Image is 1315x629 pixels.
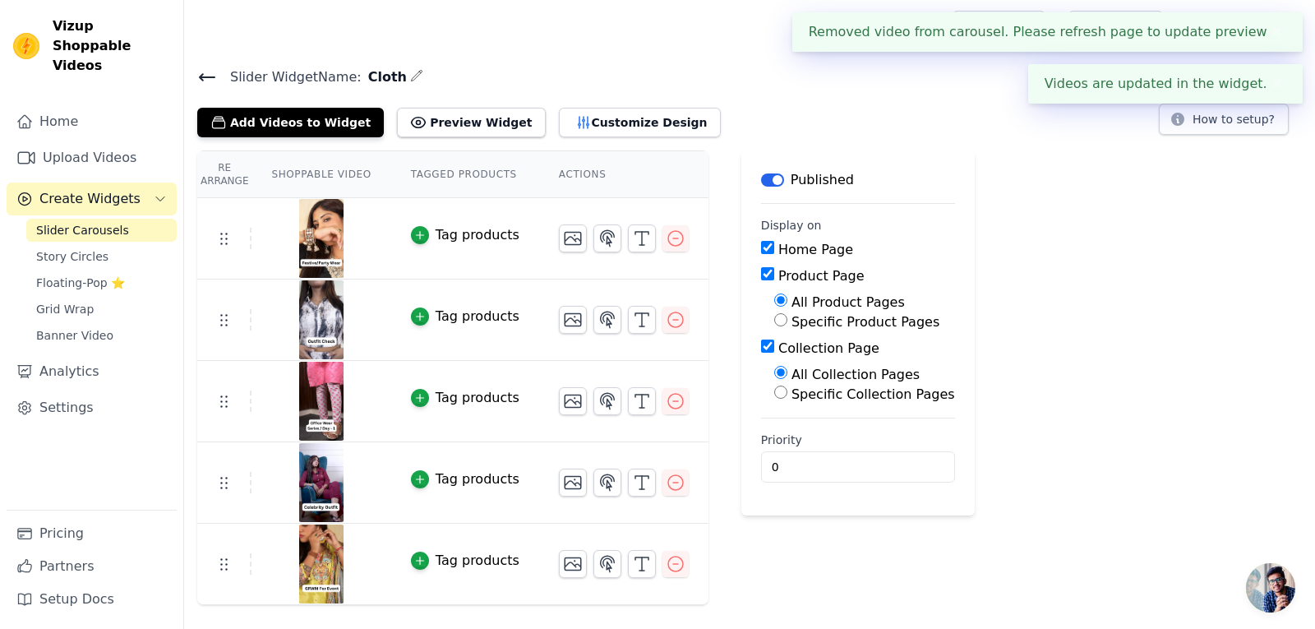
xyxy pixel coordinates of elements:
div: Tag products [436,225,519,245]
button: Tag products [411,551,519,571]
a: Banner Video [26,324,177,347]
span: Grid Wrap [36,301,94,317]
div: Tag products [436,307,519,326]
img: vizup-images-d4c1.jpg [298,362,344,441]
button: Change Thumbnail [559,224,587,252]
label: All Product Pages [791,294,905,310]
span: Vizup Shoppable Videos [53,16,170,76]
div: Edit Name [410,66,423,88]
label: Collection Page [778,340,879,356]
label: Specific Product Pages [791,314,939,330]
label: Home Page [778,242,853,257]
span: Floating-Pop ⭐ [36,275,125,291]
span: Banner Video [36,327,113,344]
img: Vizup [13,33,39,59]
legend: Display on [761,217,822,234]
a: Book Demo [1068,11,1163,42]
a: Setup Docs [7,583,177,616]
a: How to setup? [1159,115,1289,131]
label: Specific Collection Pages [791,386,955,402]
span: Create Widgets [39,189,141,209]
a: Help Setup [953,11,1045,42]
a: Slider Carousels [26,219,177,242]
button: Tag products [411,307,519,326]
a: Story Circles [26,245,177,268]
span: Cloth [362,67,407,87]
label: Priority [761,432,955,448]
a: Analytics [7,355,177,388]
div: Tag products [436,551,519,571]
img: reel-preview-25nn4j-mj.myshopify.com-3696730585056825769_73168035427.jpeg [298,199,344,278]
img: vizup-images-1adf.jpg [298,280,344,359]
th: Shoppable Video [251,151,390,198]
th: Re Arrange [197,151,251,198]
button: Change Thumbnail [559,469,587,497]
label: Product Page [778,268,865,284]
button: Close [1267,22,1286,42]
a: Pricing [7,517,177,550]
a: Floating-Pop ⭐ [26,271,177,294]
button: Change Thumbnail [559,306,587,334]
p: Published [791,170,854,190]
span: Story Circles [36,248,108,265]
span: Slider Widget Name: [217,67,362,87]
a: Grid Wrap [26,298,177,321]
div: Removed video from carousel. Please refresh page to update preview [792,12,1303,52]
a: Upload Videos [7,141,177,174]
button: Add Videos to Widget [197,108,384,137]
a: Home [7,105,177,138]
button: Customize Design [559,108,721,137]
label: All Collection Pages [791,367,920,382]
a: Settings [7,391,177,424]
button: Create Widgets [7,183,177,215]
img: vizup-images-abff.jpg [298,525,344,604]
button: Change Thumbnail [559,550,587,578]
button: Tag products [411,388,519,408]
button: F Fashion Towine [1176,12,1302,41]
button: Preview Widget [397,108,545,137]
a: Partners [7,550,177,583]
button: Tag products [411,469,519,489]
button: Close [1267,74,1286,94]
button: Tag products [411,225,519,245]
div: Tag products [436,388,519,408]
button: Change Thumbnail [559,387,587,415]
th: Tagged Products [391,151,539,198]
div: Videos are updated in the widget. [1028,64,1303,104]
p: Fashion Towine [1202,12,1302,41]
div: Tag products [436,469,519,489]
img: vizup-images-6b66.jpg [298,443,344,522]
th: Actions [539,151,708,198]
button: How to setup? [1159,104,1289,135]
span: Slider Carousels [36,222,129,238]
a: Open chat [1246,563,1295,613]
